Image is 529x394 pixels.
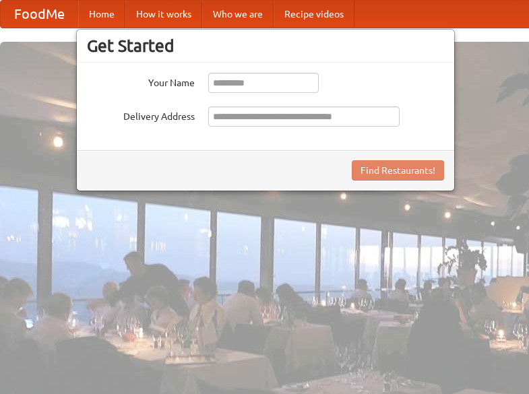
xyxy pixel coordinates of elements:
[125,1,202,28] a: How it works
[352,160,444,180] button: Find Restaurants!
[87,36,444,56] h3: Get Started
[87,106,195,123] label: Delivery Address
[202,1,274,28] a: Who we are
[274,1,354,28] a: Recipe videos
[87,73,195,90] label: Your Name
[1,1,78,28] a: FoodMe
[78,1,125,28] a: Home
